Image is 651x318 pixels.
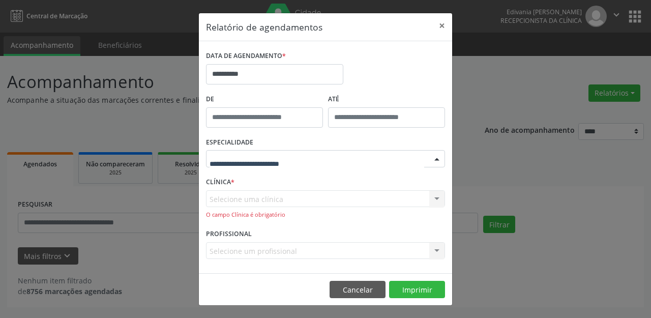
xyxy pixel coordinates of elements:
label: De [206,92,323,107]
button: Close [432,13,452,38]
label: ATÉ [328,92,445,107]
h5: Relatório de agendamentos [206,20,322,34]
label: ESPECIALIDADE [206,135,253,151]
label: DATA DE AGENDAMENTO [206,48,286,64]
